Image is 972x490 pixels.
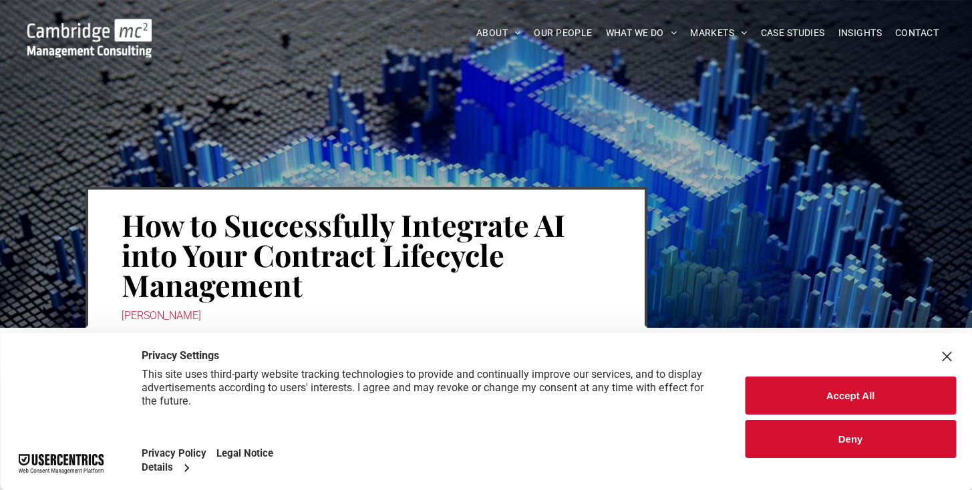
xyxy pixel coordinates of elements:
div: [PERSON_NAME] [122,306,611,325]
a: CONTACT [888,23,945,43]
a: INSIGHTS [832,23,888,43]
img: Go to Homepage [27,19,152,57]
a: WHAT WE DO [599,23,684,43]
a: CASE STUDIES [754,23,832,43]
a: ABOUT [470,23,528,43]
h1: How to Successfully Integrate AI into Your Contract Lifecycle Management [122,208,611,301]
a: MARKETS [683,23,754,43]
a: Your Business Transformed | Cambridge Management Consulting [27,21,152,35]
a: OUR PEOPLE [527,23,599,43]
